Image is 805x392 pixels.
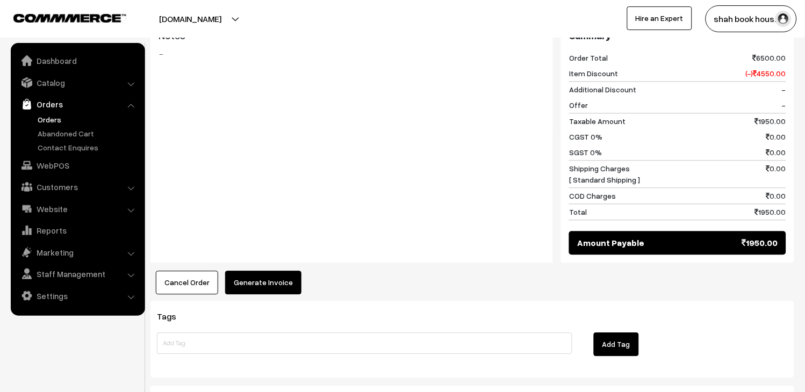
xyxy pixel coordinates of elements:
[13,199,141,219] a: Website
[13,11,107,24] a: COMMMERCE
[755,206,786,217] span: 1950.00
[569,84,636,95] span: Additional Discount
[13,14,126,22] img: COMMMERCE
[775,11,792,27] img: user
[35,114,141,125] a: Orders
[706,5,797,32] button: shah book hous…
[569,163,640,185] span: Shipping Charges [ Standard Shipping ]
[746,68,786,79] span: (-) 4550.00
[766,147,786,158] span: 0.00
[766,190,786,201] span: 0.00
[627,6,692,30] a: Hire an Expert
[594,332,639,356] button: Add Tag
[13,221,141,240] a: Reports
[156,271,218,294] button: Cancel Order
[157,311,189,322] span: Tags
[159,47,545,60] blockquote: -
[13,51,141,70] a: Dashboard
[766,131,786,142] span: 0.00
[577,236,644,249] span: Amount Payable
[121,5,259,32] button: [DOMAIN_NAME]
[782,99,786,111] span: -
[35,128,141,139] a: Abandoned Cart
[13,243,141,262] a: Marketing
[569,99,588,111] span: Offer
[157,332,572,354] input: Add Tag
[35,142,141,153] a: Contact Enquires
[569,68,618,79] span: Item Discount
[13,177,141,197] a: Customers
[569,147,602,158] span: SGST 0%
[742,236,778,249] span: 1950.00
[13,95,141,114] a: Orders
[569,52,608,63] span: Order Total
[569,206,587,217] span: Total
[766,163,786,185] span: 0.00
[225,271,301,294] button: Generate Invoice
[569,190,616,201] span: COD Charges
[755,115,786,127] span: 1950.00
[569,131,602,142] span: CGST 0%
[13,156,141,175] a: WebPOS
[13,264,141,284] a: Staff Management
[569,115,626,127] span: Taxable Amount
[753,52,786,63] span: 6500.00
[13,73,141,92] a: Catalog
[782,84,786,95] span: -
[13,286,141,306] a: Settings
